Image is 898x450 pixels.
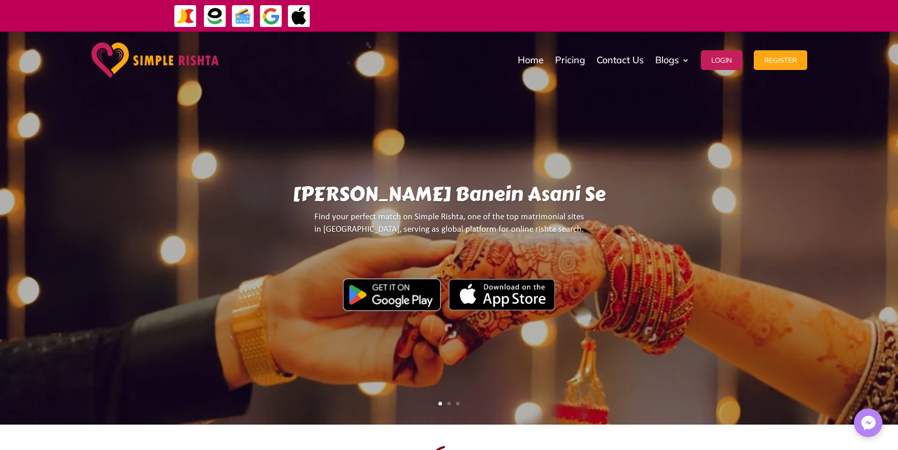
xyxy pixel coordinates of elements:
[531,6,554,24] strong: ایزی پیسہ
[447,402,451,405] a: 2
[117,182,781,211] h1: [PERSON_NAME] Banein Asani Se
[438,402,442,405] a: 1
[174,5,197,28] img: JazzCash-icon
[287,5,311,28] img: ApplePay-icon
[203,5,227,28] img: EasyPaisa-icon
[754,50,807,70] button: Register
[597,34,644,86] a: Contact Us
[259,5,283,28] img: GooglePay-icon
[655,34,689,86] a: Blogs
[556,6,578,24] strong: جاز کیش
[701,50,742,70] button: Login
[555,34,585,86] a: Pricing
[456,402,460,405] a: 3
[701,34,742,86] a: Login
[858,413,879,433] img: Messenger
[754,34,807,86] a: Register
[343,278,441,311] img: Google Play
[117,211,781,245] p: Find your perfect match on Simple Rishta, one of the top matrimonial sites in [GEOGRAPHIC_DATA], ...
[231,5,255,28] img: Credit Cards
[518,34,544,86] a: Home
[358,9,806,22] div: ایپ میں پیمنٹ صرف گوگل پے اور ایپل پے کے ذریعے ممکن ہے۔ ، یا کریڈٹ کارڈ کے ذریعے ویب سائٹ پر ہوگی۔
